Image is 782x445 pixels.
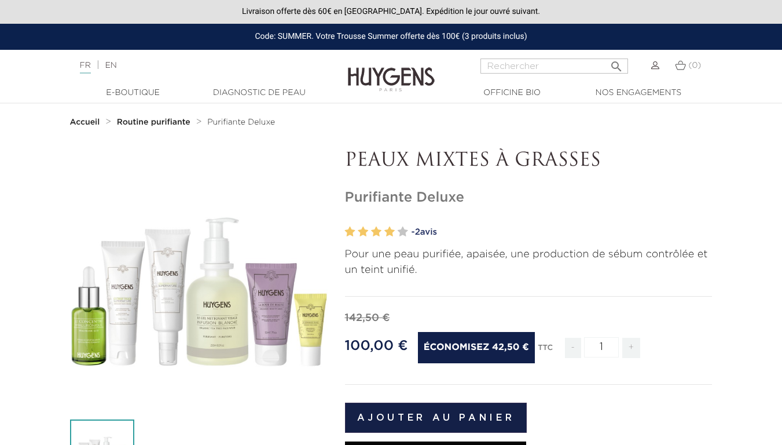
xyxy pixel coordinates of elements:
[345,224,355,240] label: 1
[80,61,91,74] a: FR
[622,338,641,358] span: +
[606,55,627,71] button: 
[371,224,381,240] label: 3
[207,118,275,127] a: Purifiante Deluxe
[345,150,713,172] p: PEAUX MIXTES À GRASSES
[207,118,275,126] span: Purifiante Deluxe
[581,87,696,99] a: Nos engagements
[345,313,390,323] span: 142,50 €
[105,61,116,70] a: EN
[74,59,317,72] div: |
[345,189,713,206] h1: Purifiante Deluxe
[454,87,570,99] a: Officine Bio
[418,332,535,363] span: Économisez 42,50 €
[412,224,713,241] a: -2avis
[415,228,420,236] span: 2
[398,224,408,240] label: 5
[345,247,713,278] p: Pour une peau purifiée, apaisée, une production de sébum contrôlée et un teint unifié.
[538,335,553,367] div: TTC
[201,87,317,99] a: Diagnostic de peau
[384,224,395,240] label: 4
[117,118,190,126] strong: Routine purifiante
[70,118,102,127] a: Accueil
[117,118,193,127] a: Routine purifiante
[565,338,581,358] span: -
[75,87,191,99] a: E-Boutique
[348,49,435,93] img: Huygens
[584,337,619,358] input: Quantité
[345,403,527,433] button: Ajouter au panier
[688,61,701,70] span: (0)
[358,224,368,240] label: 2
[345,339,408,353] span: 100,00 €
[480,59,628,74] input: Rechercher
[610,56,623,70] i: 
[70,118,100,126] strong: Accueil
